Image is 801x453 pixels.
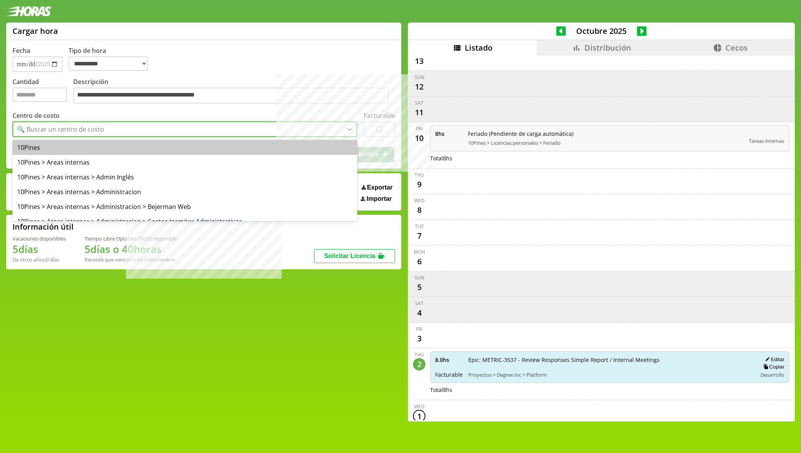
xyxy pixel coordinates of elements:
div: Wed [414,197,425,204]
b: Diciembre [150,256,175,263]
span: Octubre 2025 [566,26,637,36]
label: Tipo de hora [69,46,154,72]
span: Desarrollo [760,371,784,378]
span: Distribución [584,42,631,53]
div: 6 [413,255,425,268]
span: Solicitar Licencia [324,253,376,259]
span: Epic: METRIC-3537 - Review Responses Simple Report / Internal Meetings [468,356,752,363]
span: 8.0 hs [435,356,463,363]
h1: 5 días [12,242,66,256]
span: Cecos [725,42,748,53]
h2: Información útil [12,221,74,232]
div: 11 [413,106,425,119]
span: Facturable [435,371,463,378]
div: 5 [413,281,425,293]
div: 10Pines > Areas internas > Administracion [12,184,357,199]
div: Sat [415,300,423,307]
div: 7 [413,230,425,242]
div: 13 [413,55,425,67]
div: 10 [413,132,425,144]
span: Tareas internas [749,137,784,144]
div: scrollable content [408,56,795,421]
div: 1 [413,410,425,422]
label: Facturable [363,111,395,120]
button: Exportar [359,184,395,191]
label: Centro de costo [12,111,60,120]
div: Thu [415,351,424,358]
div: Wed [414,403,425,410]
label: Fecha [12,46,30,55]
div: 12 [413,81,425,93]
div: 8 [413,204,425,216]
div: Fri [416,125,422,132]
div: Sun [415,74,424,81]
div: 9 [413,178,425,191]
button: Editar [763,356,784,363]
div: 3 [413,332,425,345]
div: Recordá que vencen a fin de [85,256,177,263]
span: Exportar [367,184,393,191]
div: Fri [416,326,422,332]
button: Solicitar Licencia [314,249,395,263]
div: Sun [415,274,424,281]
div: 4 [413,307,425,319]
div: Tiempo Libre Optativo (TiLO) disponible [85,235,177,242]
h1: 5 días o 40 horas [85,242,177,256]
div: De otros años: 0 días [12,256,66,263]
div: Vacaciones disponibles [12,235,66,242]
div: 2 [413,358,425,370]
img: logotipo [6,6,51,16]
button: Copiar [761,363,784,370]
span: Proyectos > Degree Inc > Platform [468,371,752,378]
div: Thu [415,172,424,178]
div: 10Pines > Areas internas [12,155,357,170]
label: Descripción [73,77,395,106]
div: 10Pines > Areas internas > Administracion > Bejerman Web [12,199,357,214]
span: Importar [367,195,392,202]
span: 8 hs [435,130,462,137]
div: Mon [414,249,425,255]
textarea: Descripción [73,88,389,104]
div: 10Pines > Areas internas > Admin Inglés [12,170,357,184]
div: Total 8 hs [430,155,789,162]
div: Total 8 hs [430,386,789,393]
div: Tue [415,223,424,230]
span: Feriado (Pendiente de carga automática) [468,130,743,137]
div: 10Pines [12,140,357,155]
h1: Cargar hora [12,26,58,36]
div: 🔍 Buscar un centro de costo [17,125,104,133]
div: Sat [415,100,423,106]
input: Cantidad [12,88,67,102]
div: 10Pines > Areas internas > Administracion > Costos tramites Administrativos [12,214,357,229]
label: Cantidad [12,77,73,106]
select: Tipo de hora [69,56,148,71]
span: 10Pines > Licencias personales > Feriado [468,139,743,146]
span: Listado [465,42,492,53]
